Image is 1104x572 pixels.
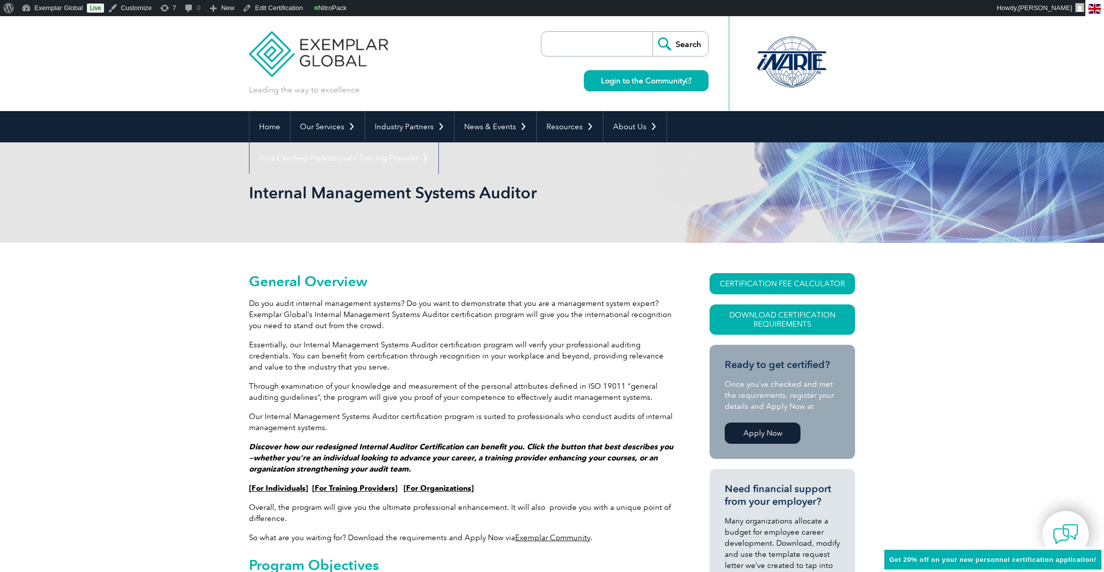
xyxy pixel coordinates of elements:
h3: Ready to get certified? [725,358,840,371]
a: Live [87,4,104,13]
img: contact-chat.png [1053,522,1078,547]
a: For Individuals [252,484,306,493]
img: Exemplar Global [249,16,388,77]
a: Exemplar Community [515,533,590,542]
a: Apply Now [725,423,800,444]
p: So what are you waiting for? Download the requirements and Apply Now via . [249,532,673,543]
p: Essentially, our Internal Management Systems Auditor certification program will verify your profe... [249,339,673,373]
a: News & Events [455,111,536,142]
input: Search [653,32,708,56]
a: Login to the Community [584,70,709,91]
h1: Internal Management Systems Auditor [249,183,637,202]
a: Our Services [290,111,365,142]
span: Get 20% off on your new personnel certification application! [889,556,1096,563]
p: Through examination of your knowledge and measurement of the personal attributes defined in ISO 1... [249,381,673,403]
p: Overall, the program will give you the ultimate professional enhancement. It will also provide yo... [249,502,673,524]
img: en [1088,4,1101,14]
a: For Training Providers [315,484,395,493]
p: Do you audit internal management systems? Do you want to demonstrate that you are a management sy... [249,298,673,331]
p: Once you’ve checked and met the requirements, register your details and Apply Now at [725,379,840,412]
a: CERTIFICATION FEE CALCULATOR [710,273,855,294]
a: Industry Partners [365,111,454,142]
img: open_square.png [686,78,691,83]
a: About Us [604,111,667,142]
a: Find Certified Professional / Training Provider [249,142,438,174]
h2: General Overview [249,273,673,289]
strong: [ ] [ ] [ ] [249,484,474,493]
p: Our Internal Management Systems Auditor certification program is suited to professionals who cond... [249,411,673,433]
a: For Organizations [406,484,471,493]
a: Resources [537,111,603,142]
p: Leading the way to excellence [249,84,360,95]
span: [PERSON_NAME] [1018,4,1072,12]
em: Discover how our redesigned Internal Auditor Certification can benefit you. Click the button that... [249,442,673,474]
a: Download Certification Requirements [710,304,855,335]
h3: Need financial support from your employer? [725,483,840,508]
a: Home [249,111,290,142]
